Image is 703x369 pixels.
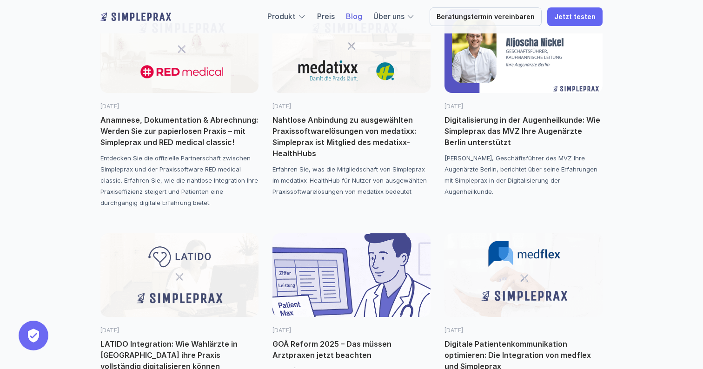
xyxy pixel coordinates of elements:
[272,164,431,197] p: Erfahren Sie, was die Mitgliedschaft von Simpleprax im medatixx-HealthHub für Nutzer von ausgewäh...
[272,338,431,361] p: GOÄ Reform 2025 – Das müssen Arztpraxen jetzt beachten
[373,12,405,21] a: Über uns
[100,114,259,148] p: Anamnese, Dokumentation & Abrechnung: Werden Sie zur papierlosen Praxis – mit Simpleprax und RED ...
[444,102,603,111] p: [DATE]
[346,12,362,21] a: Blog
[267,12,296,21] a: Produkt
[554,13,596,21] p: Jetzt testen
[272,233,431,317] img: GOÄ Reform 2025
[272,326,431,335] p: [DATE]
[100,9,259,208] a: [DATE]Anamnese, Dokumentation & Abrechnung: Werden Sie zur papierlosen Praxis – mit Simpleprax un...
[430,7,542,26] a: Beratungstermin vereinbaren
[100,152,259,208] p: Entdecken Sie die offizielle Partnerschaft zwischen Simpleprax und der Praxissoftware RED medical...
[100,102,259,111] p: [DATE]
[444,152,603,197] p: [PERSON_NAME], Geschäftsführer des MVZ Ihre Augenärzte Berlin, berichtet über seine Erfahrungen m...
[444,326,603,335] p: [DATE]
[272,114,431,159] p: Nahtlose Anbindung zu ausgewählten Praxissoftwarelösungen von medatixx: Simpleprax ist Mitglied d...
[272,9,431,197] a: [DATE]Nahtlose Anbindung zu ausgewählten Praxissoftwarelösungen von medatixx: Simpleprax ist Mitg...
[547,7,603,26] a: Jetzt testen
[444,114,603,148] p: Digitalisierung in der Augenheilkunde: Wie Simpleprax das MVZ Ihre Augenärzte Berlin unterstützt
[444,9,603,197] a: [DATE]Digitalisierung in der Augenheilkunde: Wie Simpleprax das MVZ Ihre Augenärzte Berlin unters...
[100,326,259,335] p: [DATE]
[100,233,259,317] img: Latido x Simpleprax
[437,13,535,21] p: Beratungstermin vereinbaren
[317,12,335,21] a: Preis
[272,102,431,111] p: [DATE]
